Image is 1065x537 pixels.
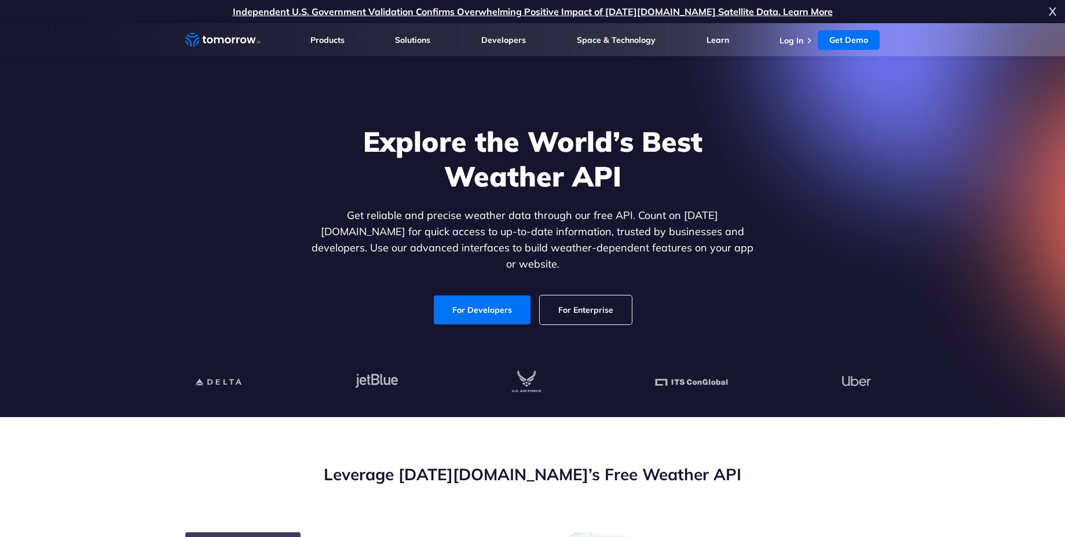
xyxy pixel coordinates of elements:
a: Space & Technology [577,35,656,45]
a: Get Demo [818,30,880,50]
a: Home link [185,31,261,49]
a: Solutions [395,35,430,45]
p: Get reliable and precise weather data through our free API. Count on [DATE][DOMAIN_NAME] for quic... [309,207,756,272]
a: Products [310,35,345,45]
a: Learn [707,35,729,45]
a: Developers [481,35,526,45]
h2: Leverage [DATE][DOMAIN_NAME]’s Free Weather API [185,463,880,485]
a: Log In [779,35,803,46]
a: For Enterprise [540,295,632,324]
a: Independent U.S. Government Validation Confirms Overwhelming Positive Impact of [DATE][DOMAIN_NAM... [233,6,833,17]
a: For Developers [434,295,530,324]
h1: Explore the World’s Best Weather API [309,124,756,193]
